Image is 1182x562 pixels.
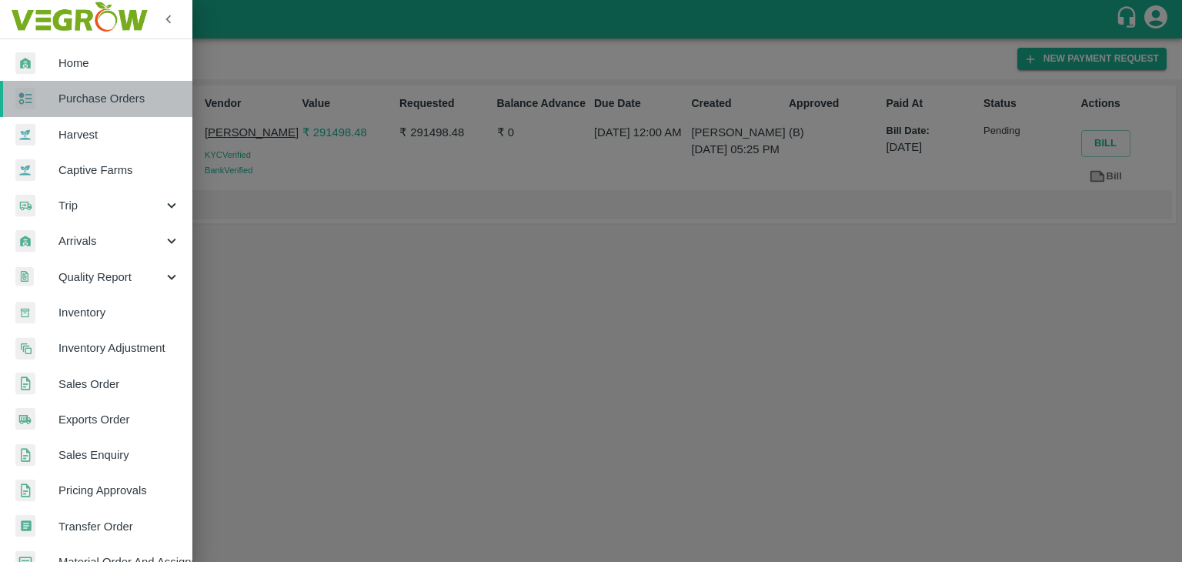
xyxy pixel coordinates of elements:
[15,515,35,537] img: whTransfer
[58,90,180,107] span: Purchase Orders
[58,197,163,214] span: Trip
[58,126,180,143] span: Harvest
[15,159,35,182] img: harvest
[58,269,163,286] span: Quality Report
[15,123,35,146] img: harvest
[15,480,35,502] img: sales
[15,373,35,395] img: sales
[15,195,35,217] img: delivery
[15,88,35,110] img: reciept
[15,337,35,360] img: inventory
[58,232,163,249] span: Arrivals
[15,267,34,286] img: qualityReport
[58,340,180,356] span: Inventory Adjustment
[58,447,180,463] span: Sales Enquiry
[58,482,180,499] span: Pricing Approvals
[15,444,35,467] img: sales
[58,55,180,72] span: Home
[15,230,35,253] img: whArrival
[58,518,180,535] span: Transfer Order
[15,52,35,75] img: whArrival
[15,408,35,430] img: shipments
[58,376,180,393] span: Sales Order
[58,411,180,428] span: Exports Order
[15,302,35,324] img: whInventory
[58,304,180,321] span: Inventory
[58,162,180,179] span: Captive Farms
